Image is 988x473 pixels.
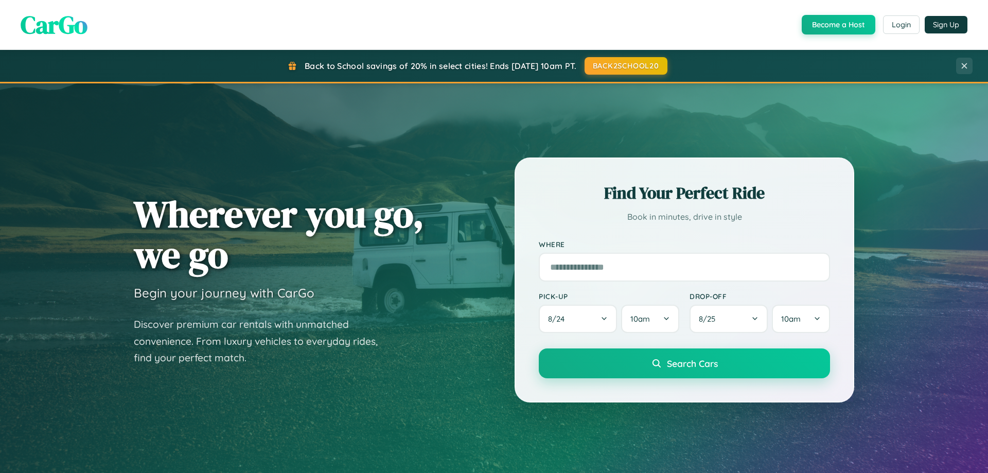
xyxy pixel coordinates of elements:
button: Search Cars [539,348,830,378]
span: 8 / 25 [699,314,720,324]
button: Login [883,15,920,34]
p: Book in minutes, drive in style [539,209,830,224]
button: 8/24 [539,305,617,333]
button: 10am [621,305,679,333]
span: Search Cars [667,358,718,369]
label: Where [539,240,830,249]
label: Drop-off [690,292,830,301]
span: CarGo [21,8,87,42]
h3: Begin your journey with CarGo [134,285,314,301]
p: Discover premium car rentals with unmatched convenience. From luxury vehicles to everyday rides, ... [134,316,391,366]
span: Back to School savings of 20% in select cities! Ends [DATE] 10am PT. [305,61,576,71]
button: Sign Up [925,16,967,33]
button: BACK2SCHOOL20 [585,57,667,75]
label: Pick-up [539,292,679,301]
button: 10am [772,305,830,333]
button: Become a Host [802,15,875,34]
span: 10am [781,314,801,324]
span: 8 / 24 [548,314,570,324]
button: 8/25 [690,305,768,333]
span: 10am [630,314,650,324]
h1: Wherever you go, we go [134,194,424,275]
h2: Find Your Perfect Ride [539,182,830,204]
